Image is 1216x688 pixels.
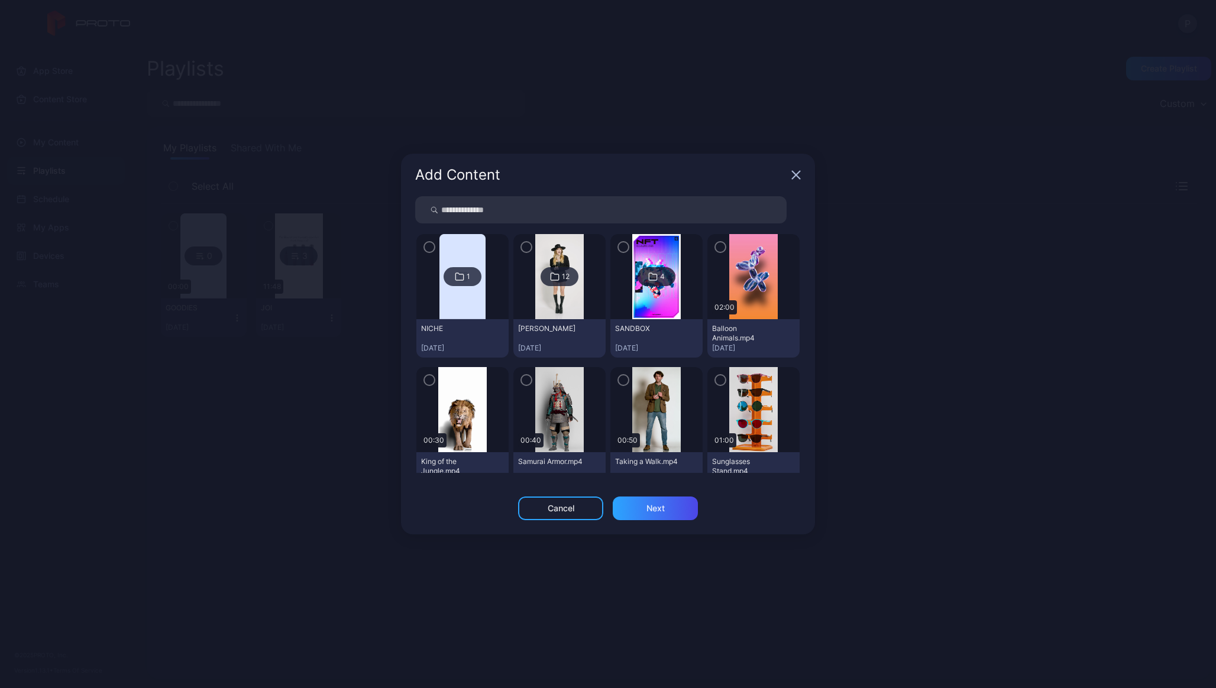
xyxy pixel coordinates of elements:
[712,343,795,353] div: [DATE]
[615,343,698,353] div: [DATE]
[518,343,601,353] div: [DATE]
[615,324,680,333] div: SANDBOX
[518,496,603,520] button: Cancel
[615,457,680,466] div: Taking a Walk.mp4
[548,504,574,513] div: Cancel
[518,457,583,466] div: Samurai Armor.mp4
[518,324,583,333] div: LARISA
[415,168,787,182] div: Add Content
[712,457,777,476] div: Sunglasses Stand.mp4
[613,496,698,520] button: Next
[421,343,504,353] div: [DATE]
[421,457,486,476] div: King of the Jungle.mp4
[421,433,447,447] div: 00:30
[646,504,665,513] div: Next
[712,324,777,343] div: Balloon Animals.mp4
[467,272,470,281] div: 1
[518,433,544,447] div: 00:40
[562,272,570,281] div: 12
[712,433,736,447] div: 01:00
[615,433,640,447] div: 00:50
[421,324,486,333] div: NICHE
[712,300,737,314] div: 02:00
[660,272,665,281] div: 4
